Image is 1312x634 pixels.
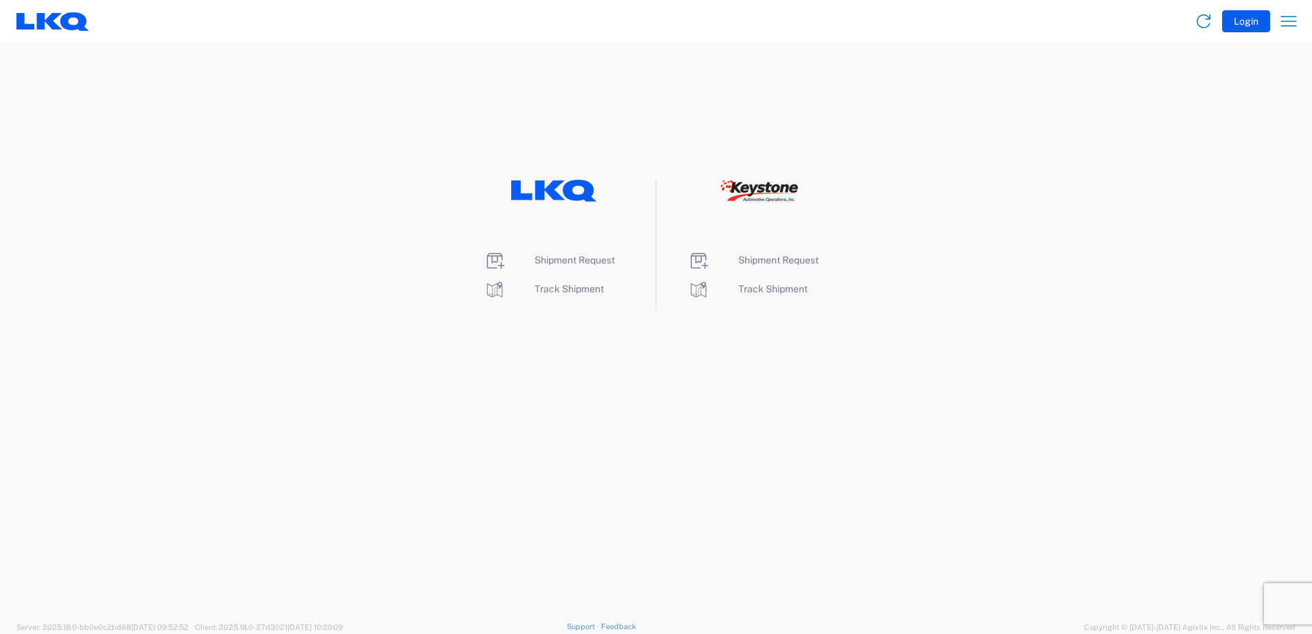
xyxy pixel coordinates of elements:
span: [DATE] 09:52:52 [131,623,189,631]
span: Shipment Request [535,255,615,266]
span: Copyright © [DATE]-[DATE] Agistix Inc., All Rights Reserved [1084,621,1296,633]
span: Server: 2025.18.0-bb0e0c2bd68 [16,623,189,631]
span: Track Shipment [535,283,604,294]
span: [DATE] 10:20:09 [288,623,343,631]
a: Feedback [601,622,636,631]
a: Track Shipment [688,283,808,294]
span: Client: 2025.18.0-27d3021 [195,623,343,631]
button: Login [1222,10,1270,32]
a: Shipment Request [688,255,819,266]
a: Track Shipment [484,283,604,294]
a: Shipment Request [484,255,615,266]
span: Track Shipment [738,283,808,294]
a: Support [567,622,601,631]
span: Shipment Request [738,255,819,266]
